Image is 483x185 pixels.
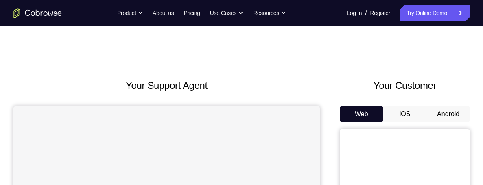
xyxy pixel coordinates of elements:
button: Web [340,106,383,122]
a: About us [153,5,174,21]
button: Android [426,106,470,122]
a: Register [370,5,390,21]
h2: Your Customer [340,78,470,93]
a: Pricing [184,5,200,21]
h2: Your Support Agent [13,78,320,93]
a: Try Online Demo [400,5,470,21]
button: Use Cases [210,5,243,21]
button: Resources [253,5,286,21]
span: / [365,8,367,18]
a: Log In [347,5,362,21]
button: iOS [383,106,427,122]
a: Go to the home page [13,8,62,18]
button: Product [117,5,143,21]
